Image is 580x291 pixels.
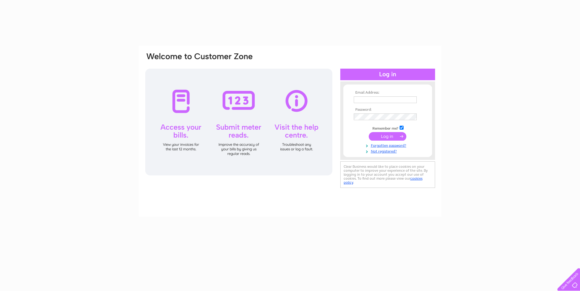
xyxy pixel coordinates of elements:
[354,142,423,148] a: Forgotten password?
[352,108,423,112] th: Password:
[352,125,423,131] td: Remember me?
[340,161,435,188] div: Clear Business would like to place cookies on your computer to improve your experience of the sit...
[354,148,423,154] a: Not registered?
[344,176,423,185] a: cookies policy
[369,132,406,141] input: Submit
[352,91,423,95] th: Email Address:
